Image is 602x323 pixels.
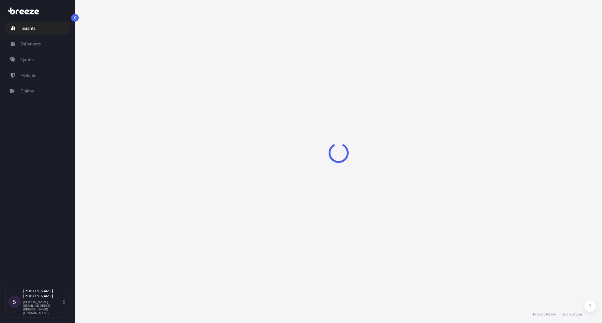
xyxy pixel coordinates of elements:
[5,85,70,97] a: Claims
[5,38,70,50] a: Shipments
[5,69,70,81] a: Policies
[20,25,35,31] p: Insights
[561,312,582,317] a: Terms of Use
[20,88,34,94] p: Claims
[20,56,34,63] p: Quotes
[533,312,556,317] a: Privacy Policy
[20,72,36,78] p: Policies
[23,300,62,315] p: [PERSON_NAME][EMAIL_ADDRESS][PERSON_NAME][DOMAIN_NAME]
[13,299,16,305] span: S
[5,53,70,66] a: Quotes
[23,289,62,299] p: [PERSON_NAME] [PERSON_NAME]
[5,22,70,34] a: Insights
[20,41,41,47] p: Shipments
